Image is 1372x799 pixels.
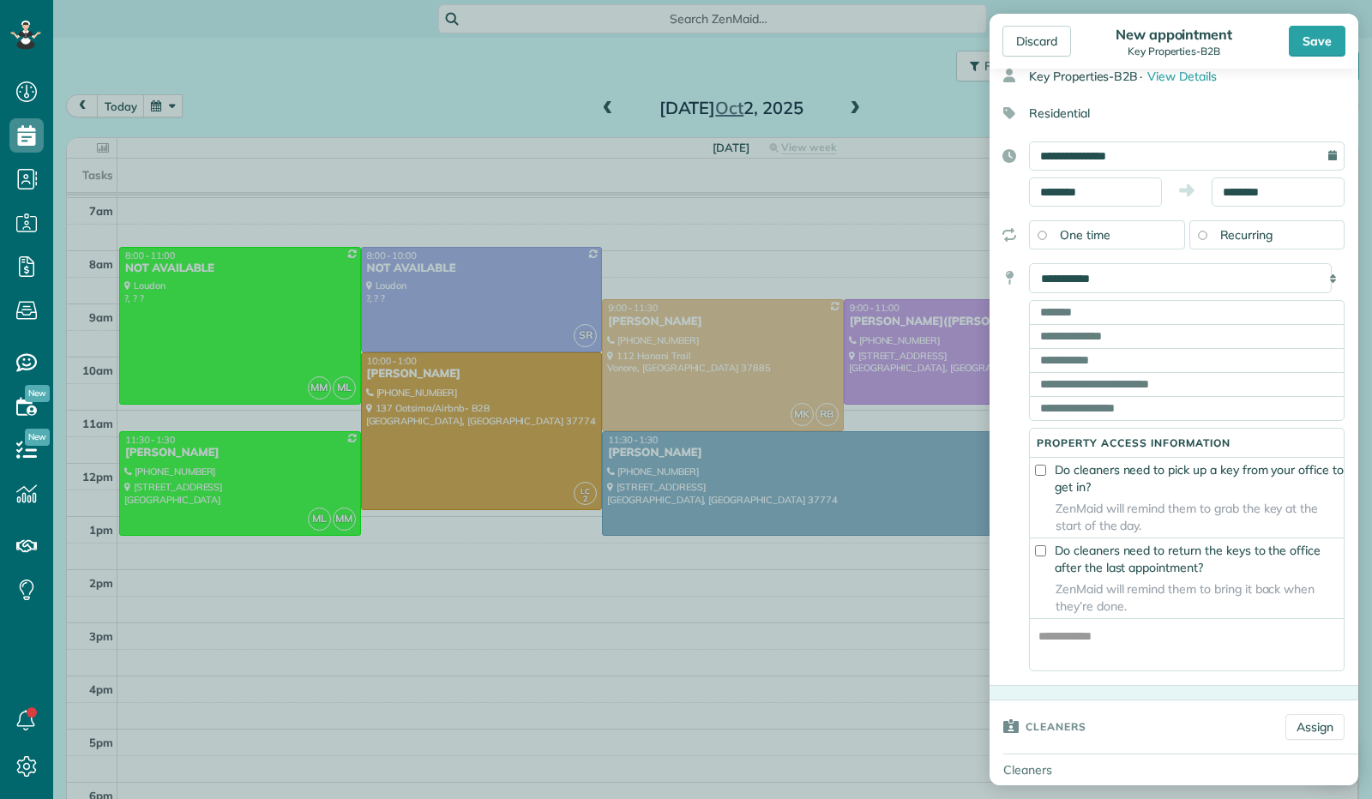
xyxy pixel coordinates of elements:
[25,429,50,446] span: New
[1147,69,1217,84] span: View Details
[1140,69,1142,84] span: ·
[1030,580,1344,615] span: ZenMaid will remind them to bring it back when they’re done.
[990,754,1110,785] div: Cleaners
[1030,437,1344,448] h5: Property access information
[1110,45,1237,57] div: Key Properties-B2B
[1030,542,1344,576] label: Do cleaners need to return the keys to the office after the last appointment?
[1026,700,1086,752] h3: Cleaners
[1060,227,1110,243] span: One time
[1029,61,1358,92] div: Key Properties-B2B
[1198,231,1207,239] input: Recurring
[1030,461,1344,496] label: Do cleaners need to pick up a key from your office to get in?
[1030,500,1344,534] span: ZenMaid will remind them to grab the key at the start of the day.
[1285,714,1345,740] a: Assign
[1220,227,1273,243] span: Recurring
[1002,26,1071,57] div: Discard
[990,99,1345,128] div: Residential
[1110,26,1237,43] div: New appointment
[1035,545,1046,556] input: Do cleaners need to return the keys to the office after the last appointment?
[1035,465,1046,476] input: Do cleaners need to pick up a key from your office to get in?
[25,385,50,402] span: New
[1038,231,1046,239] input: One time
[1289,26,1345,57] div: Save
